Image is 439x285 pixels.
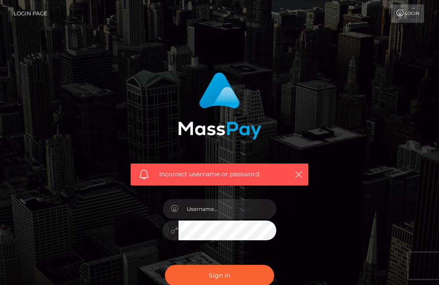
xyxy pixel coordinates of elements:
a: Login [391,4,424,23]
img: MassPay Login [178,72,261,139]
span: Incorrect username or password. [159,170,284,179]
input: Username... [178,199,277,219]
a: Login Page [14,4,47,23]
